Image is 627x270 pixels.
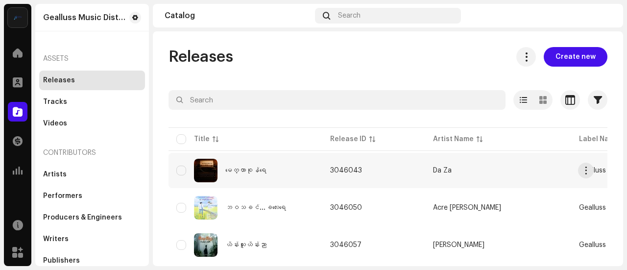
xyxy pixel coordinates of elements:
div: Acre [PERSON_NAME] [433,204,501,211]
re-m-nav-item: Writers [39,229,145,249]
re-m-nav-item: Videos [39,114,145,133]
re-a-nav-header: Contributors [39,141,145,165]
span: Search [338,12,361,20]
span: Releases [169,47,233,67]
div: Release ID [330,134,366,144]
img: a0dde7da-d8d1-45c6-bf4d-7ce30edd0092 [194,159,217,182]
div: Tracks [43,98,67,106]
re-a-nav-header: Assets [39,47,145,71]
div: Releases [43,76,75,84]
img: ef15aa5b-e20a-4b5c-9b69-724c15fb7de9 [8,8,27,27]
re-m-nav-item: Performers [39,186,145,206]
div: Label Name [579,134,619,144]
img: 22e0157e-daa5-4801-a9de-4708d90e55cc [194,196,217,220]
img: 7e4e612c-8fc9-4e70-ba30-780837b5408d [596,8,611,24]
div: Artists [43,171,67,178]
re-m-nav-item: Tracks [39,92,145,112]
re-m-nav-item: Artists [39,165,145,184]
div: Artist Name [433,134,474,144]
div: [PERSON_NAME] [433,242,484,248]
div: Writers [43,235,69,243]
div: Gealluss Music Distribution [43,14,125,22]
re-m-nav-item: Producers & Engineers [39,208,145,227]
div: Performers [43,192,82,200]
div: Publishers [43,257,80,265]
div: Da Za [433,167,452,174]
span: Da Za [433,167,563,174]
span: 3046050 [330,204,362,211]
img: f61c1fe9-1fa6-40a7-a491-abe66138fbd3 [194,233,217,257]
div: Producers & Engineers [43,214,122,221]
div: Videos [43,120,67,127]
span: 3046057 [330,242,362,248]
span: Acre Rex [433,204,563,211]
div: မေတ္တာစုန်ရေ [225,167,266,174]
div: Catalog [165,12,311,20]
div: Title [194,134,210,144]
span: 3046043 [330,167,362,174]
span: Khun GeeRee [433,242,563,248]
button: Create new [544,47,607,67]
div: ဘဝသခင်...ခလေးရေ [225,204,286,211]
re-m-nav-item: Releases [39,71,145,90]
span: Create new [555,47,596,67]
input: Search [169,90,506,110]
div: ယိန်းယူးယိန်းညာ [225,242,266,248]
